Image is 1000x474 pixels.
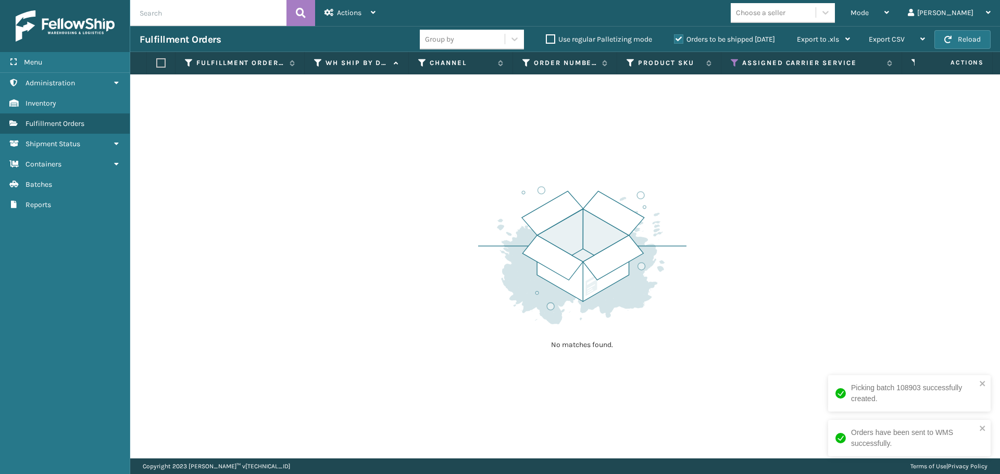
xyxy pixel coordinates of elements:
span: Export CSV [869,35,905,44]
div: Choose a seller [736,7,785,18]
label: Assigned Carrier Service [742,58,882,68]
label: Channel [430,58,493,68]
span: Menu [24,58,42,67]
span: Reports [26,200,51,209]
div: Picking batch 108903 successfully created. [851,382,976,404]
span: Actions [918,54,990,71]
label: Orders to be shipped [DATE] [674,35,775,44]
button: close [979,379,986,389]
span: Batches [26,180,52,189]
label: WH Ship By Date [326,58,389,68]
div: Orders have been sent to WMS successfully. [851,427,976,449]
span: Mode [851,8,869,17]
button: close [979,424,986,434]
label: Product SKU [638,58,701,68]
span: Actions [337,8,361,17]
span: Export to .xls [797,35,839,44]
div: Group by [425,34,454,45]
img: logo [16,10,115,42]
span: Containers [26,160,61,169]
label: Order Number [534,58,597,68]
label: Fulfillment Order Id [196,58,284,68]
h3: Fulfillment Orders [140,33,221,46]
span: Administration [26,79,75,87]
label: Use regular Palletizing mode [546,35,652,44]
span: Inventory [26,99,56,108]
button: Reload [934,30,991,49]
p: Copyright 2023 [PERSON_NAME]™ v [TECHNICAL_ID] [143,458,290,474]
span: Shipment Status [26,139,80,148]
span: Fulfillment Orders [26,119,84,128]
